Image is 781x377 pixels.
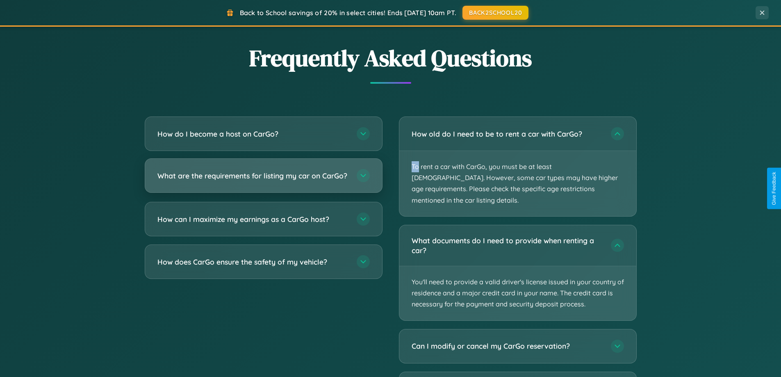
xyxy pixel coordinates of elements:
span: Back to School savings of 20% in select cities! Ends [DATE] 10am PT. [240,9,456,17]
div: Give Feedback [771,172,777,205]
h2: Frequently Asked Questions [145,42,637,74]
h3: How old do I need to be to rent a car with CarGo? [412,129,603,139]
p: You'll need to provide a valid driver's license issued in your country of residence and a major c... [399,266,636,320]
p: To rent a car with CarGo, you must be at least [DEMOGRAPHIC_DATA]. However, some car types may ha... [399,151,636,216]
h3: What documents do I need to provide when renting a car? [412,235,603,256]
button: BACK2SCHOOL20 [462,6,528,20]
h3: How can I maximize my earnings as a CarGo host? [157,214,348,224]
h3: Can I modify or cancel my CarGo reservation? [412,341,603,351]
h3: What are the requirements for listing my car on CarGo? [157,171,348,181]
h3: How does CarGo ensure the safety of my vehicle? [157,257,348,267]
h3: How do I become a host on CarGo? [157,129,348,139]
